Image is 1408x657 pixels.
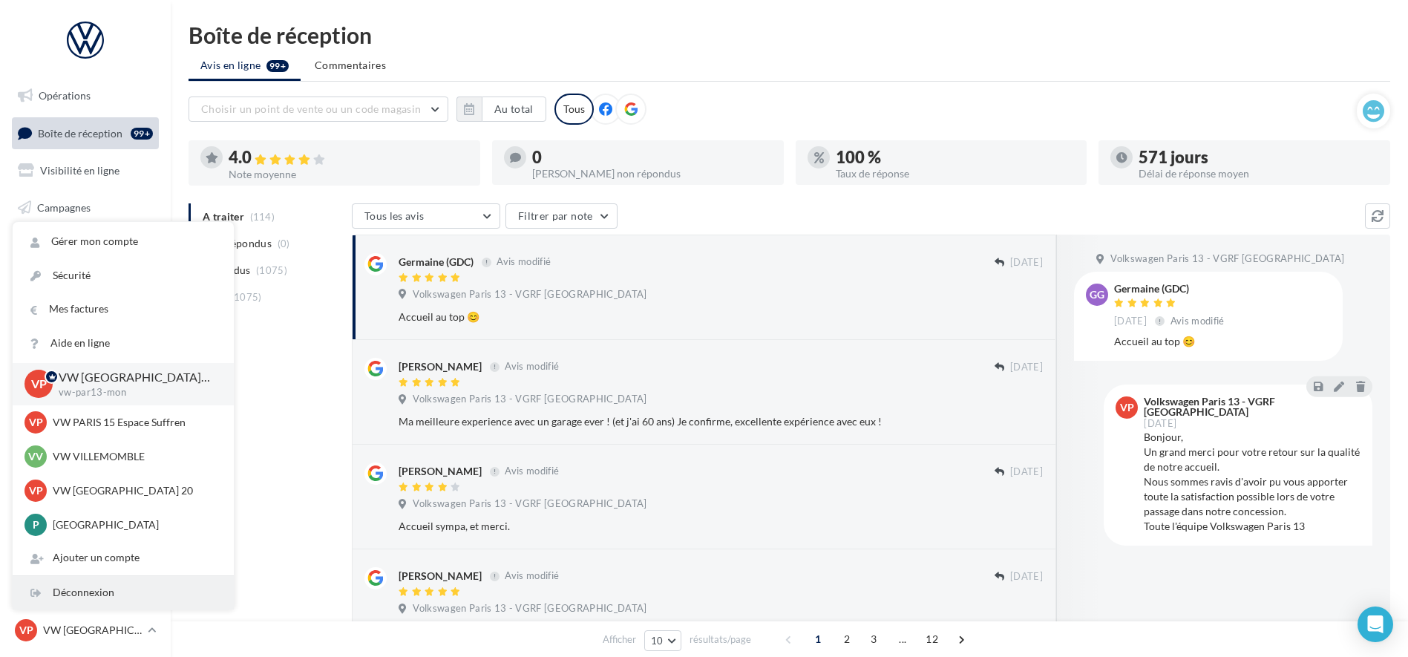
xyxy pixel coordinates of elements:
[836,149,1075,166] div: 100 %
[9,155,162,186] a: Visibilité en ligne
[836,169,1075,179] div: Taux de réponse
[644,630,682,651] button: 10
[203,236,272,251] span: Non répondus
[891,627,914,651] span: ...
[9,303,162,334] a: Calendrier
[413,602,646,615] span: Volkswagen Paris 13 - VGRF [GEOGRAPHIC_DATA]
[59,369,210,386] p: VW [GEOGRAPHIC_DATA] 13
[38,126,122,139] span: Boîte de réception
[554,94,594,125] div: Tous
[1170,315,1225,327] span: Avis modifié
[315,58,386,73] span: Commentaires
[9,192,162,223] a: Campagnes
[1120,400,1134,415] span: VP
[456,97,546,122] button: Au total
[497,256,551,268] span: Avis modifié
[31,376,47,393] span: VP
[1144,419,1176,428] span: [DATE]
[53,415,216,430] p: VW PARIS 15 Espace Suffren
[1010,361,1043,374] span: [DATE]
[532,169,772,179] div: [PERSON_NAME] non répondus
[399,519,946,534] div: Accueil sympa, et merci.
[1090,287,1104,302] span: GG
[37,201,91,214] span: Campagnes
[399,464,482,479] div: [PERSON_NAME]
[12,616,159,644] a: VP VW [GEOGRAPHIC_DATA] 13
[131,128,153,140] div: 99+
[229,169,468,180] div: Note moyenne
[231,291,262,303] span: (1075)
[505,570,559,582] span: Avis modifié
[1010,570,1043,584] span: [DATE]
[19,623,33,638] span: VP
[28,449,43,464] span: VV
[399,310,946,324] div: Accueil au top 😊
[201,102,421,115] span: Choisir un point de vente ou un code magasin
[603,633,636,647] span: Afficher
[505,203,618,229] button: Filtrer par note
[505,361,559,373] span: Avis modifié
[413,497,646,511] span: Volkswagen Paris 13 - VGRF [GEOGRAPHIC_DATA]
[399,359,482,374] div: [PERSON_NAME]
[690,633,751,647] span: résultats/page
[1358,607,1393,642] div: Open Intercom Messenger
[1139,169,1378,179] div: Délai de réponse moyen
[1110,252,1344,266] span: Volkswagen Paris 13 - VGRF [GEOGRAPHIC_DATA]
[399,569,482,584] div: [PERSON_NAME]
[13,259,234,292] a: Sécurité
[532,149,772,166] div: 0
[1144,430,1360,534] div: Bonjour, Un grand merci pour votre retour sur la qualité de notre accueil. Nous sommes ravis d'av...
[1114,334,1331,349] div: Accueil au top 😊
[278,238,290,249] span: (0)
[256,264,287,276] span: (1075)
[1010,256,1043,269] span: [DATE]
[40,164,119,177] span: Visibilité en ligne
[9,389,162,433] a: Campagnes DataOnDemand
[862,627,885,651] span: 3
[413,393,646,406] span: Volkswagen Paris 13 - VGRF [GEOGRAPHIC_DATA]
[920,627,944,651] span: 12
[1139,149,1378,166] div: 571 jours
[352,203,500,229] button: Tous les avis
[13,541,234,575] div: Ajouter un compte
[806,627,830,651] span: 1
[9,340,162,384] a: PLV et print personnalisable
[364,209,425,222] span: Tous les avis
[13,327,234,360] a: Aide en ligne
[9,117,162,149] a: Boîte de réception99+
[29,415,43,430] span: VP
[13,292,234,326] a: Mes factures
[189,24,1390,46] div: Boîte de réception
[59,386,210,399] p: vw-par13-mon
[835,627,859,651] span: 2
[53,449,216,464] p: VW VILLEMOMBLE
[1114,284,1228,294] div: Germaine (GDC)
[43,623,142,638] p: VW [GEOGRAPHIC_DATA] 13
[9,229,162,261] a: Contacts
[1144,396,1358,417] div: Volkswagen Paris 13 - VGRF [GEOGRAPHIC_DATA]
[13,225,234,258] a: Gérer mon compte
[189,97,448,122] button: Choisir un point de vente ou un code magasin
[53,517,216,532] p: [GEOGRAPHIC_DATA]
[33,517,39,532] span: P
[9,266,162,297] a: Médiathèque
[505,465,559,477] span: Avis modifié
[9,80,162,111] a: Opérations
[413,288,646,301] span: Volkswagen Paris 13 - VGRF [GEOGRAPHIC_DATA]
[229,149,468,166] div: 4.0
[399,255,474,269] div: Germaine (GDC)
[1114,315,1147,328] span: [DATE]
[482,97,546,122] button: Au total
[651,635,664,647] span: 10
[53,483,216,498] p: VW [GEOGRAPHIC_DATA] 20
[1010,465,1043,479] span: [DATE]
[29,483,43,498] span: VP
[39,89,91,102] span: Opérations
[13,576,234,609] div: Déconnexion
[399,414,946,429] div: Ma meilleure experience avec un garage ever ! (et j'ai 60 ans) Je confirme, excellente expérience...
